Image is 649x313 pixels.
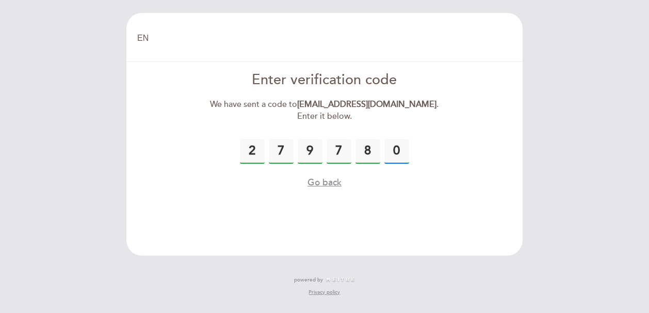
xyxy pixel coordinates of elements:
[355,139,380,164] input: 0
[240,139,265,164] input: 0
[309,289,340,296] a: Privacy policy
[298,139,322,164] input: 0
[206,99,443,122] div: We have sent a code to . Enter it below.
[294,276,355,284] a: powered by
[307,176,342,189] button: Go back
[269,139,294,164] input: 0
[327,139,351,164] input: 0
[294,276,323,284] span: powered by
[297,99,436,109] strong: [EMAIL_ADDRESS][DOMAIN_NAME]
[206,70,443,90] div: Enter verification code
[384,139,409,164] input: 0
[326,277,355,283] img: MEITRE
